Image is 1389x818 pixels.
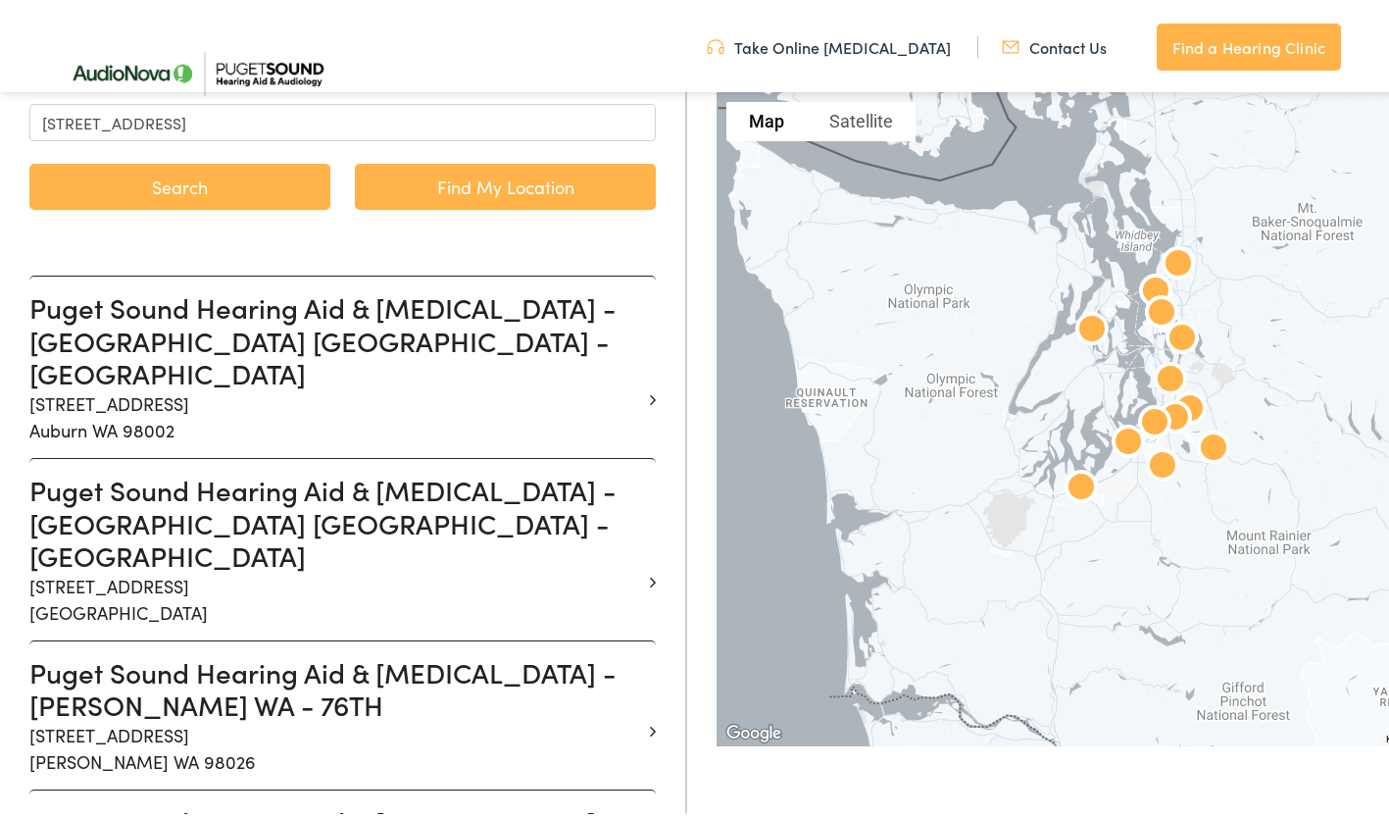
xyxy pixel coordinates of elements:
[29,470,641,622] a: Puget Sound Hearing Aid & [MEDICAL_DATA] - [GEOGRAPHIC_DATA] [GEOGRAPHIC_DATA] - [GEOGRAPHIC_DATA...
[29,287,641,439] a: Puget Sound Hearing Aid & [MEDICAL_DATA] - [GEOGRAPHIC_DATA] [GEOGRAPHIC_DATA] - [GEOGRAPHIC_DATA...
[1002,32,1019,54] img: utility icon
[707,32,951,54] a: Take Online [MEDICAL_DATA]
[29,160,330,206] button: Search
[707,32,724,54] img: utility icon
[29,652,641,771] a: Puget Sound Hearing Aid & [MEDICAL_DATA] - [PERSON_NAME] WA - 76TH [STREET_ADDRESS][PERSON_NAME] ...
[29,287,641,386] h3: Puget Sound Hearing Aid & [MEDICAL_DATA] - [GEOGRAPHIC_DATA] [GEOGRAPHIC_DATA] - [GEOGRAPHIC_DATA]
[29,100,656,137] input: Enter a location
[29,652,641,718] h3: Puget Sound Hearing Aid & [MEDICAL_DATA] - [PERSON_NAME] WA - 76TH
[1002,32,1107,54] a: Contact Us
[1157,20,1341,67] a: Find a Hearing Clinic
[355,160,656,206] a: Find My Location
[29,470,641,569] h3: Puget Sound Hearing Aid & [MEDICAL_DATA] - [GEOGRAPHIC_DATA] [GEOGRAPHIC_DATA] - [GEOGRAPHIC_DATA]
[29,718,641,771] p: [STREET_ADDRESS] [PERSON_NAME] WA 98026
[29,569,641,622] p: [STREET_ADDRESS] [GEOGRAPHIC_DATA]
[29,386,641,439] p: [STREET_ADDRESS] Auburn WA 98002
